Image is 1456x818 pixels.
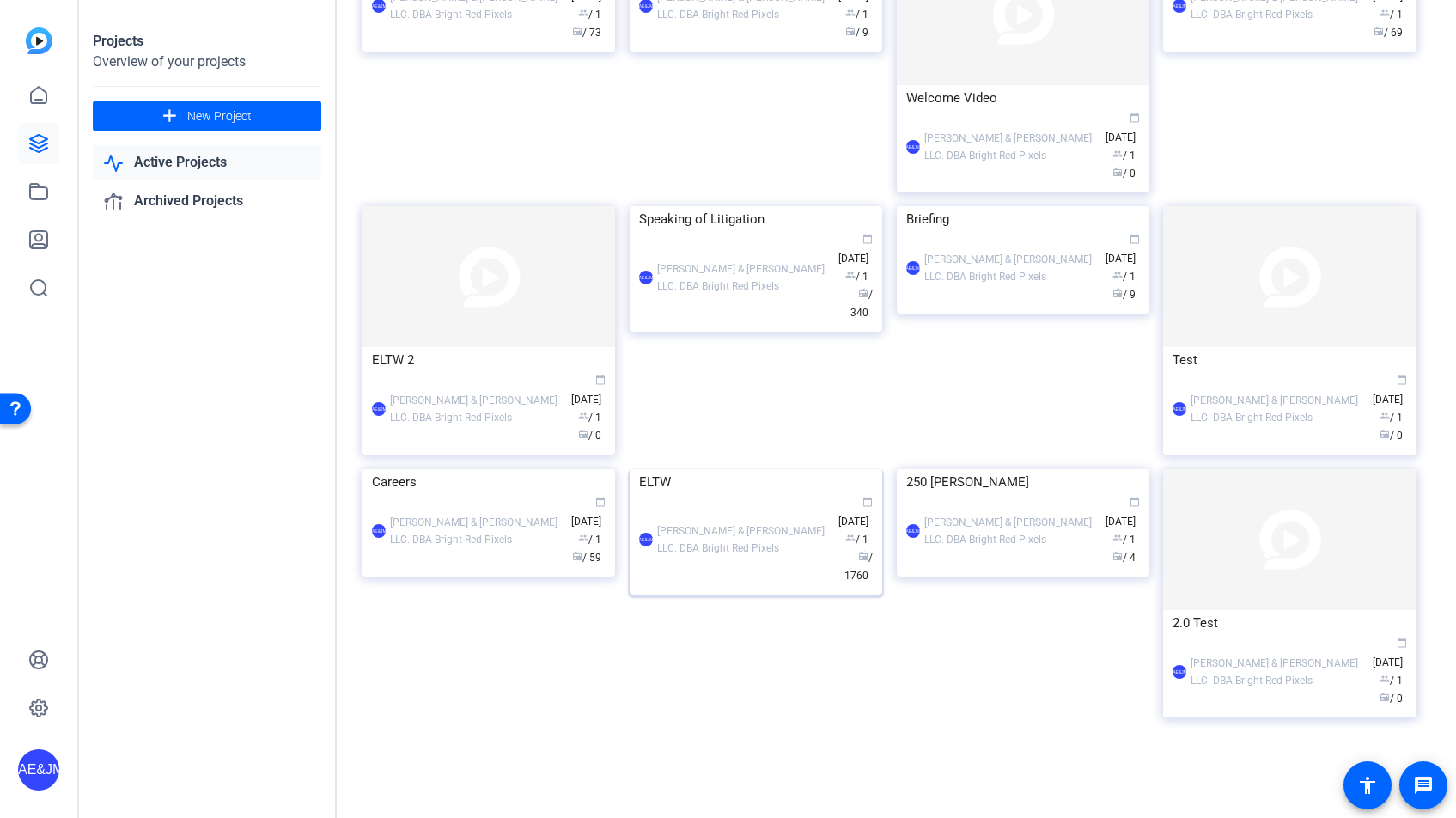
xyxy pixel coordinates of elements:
span: calendar_today [1130,113,1140,123]
div: Speaking of Litigation [639,206,873,232]
div: [PERSON_NAME] & [PERSON_NAME] LLC. DBA Bright Red Pixels [390,392,563,426]
div: AE&JMLDBRP [639,271,653,284]
div: 2.0 Test [1173,610,1406,636]
span: / 69 [1374,27,1403,39]
span: radio [858,551,868,561]
div: Welcome Video [906,85,1140,111]
span: radio [1374,26,1384,36]
span: calendar_today [1130,234,1140,244]
span: group [1112,149,1123,159]
div: Overview of your projects [93,52,321,72]
span: radio [858,288,868,298]
div: [PERSON_NAME] & [PERSON_NAME] LLC. DBA Bright Red Pixels [657,260,830,295]
span: radio [572,26,582,36]
mat-icon: add [159,106,180,127]
span: radio [1112,167,1123,177]
span: group [1112,270,1123,280]
div: [PERSON_NAME] & [PERSON_NAME] LLC. DBA Bright Red Pixels [657,522,830,557]
span: / 1 [1112,271,1136,283]
span: New Project [187,107,252,125]
div: AE&JMLDBRP [906,261,920,275]
span: calendar_today [862,234,873,244]
a: Archived Projects [93,184,321,219]
span: [DATE] [1106,113,1140,143]
span: calendar_today [862,497,873,507]
div: [PERSON_NAME] & [PERSON_NAME] LLC. DBA Bright Red Pixels [924,514,1097,548]
div: AE&JMLDBRP [906,524,920,538]
span: calendar_today [595,497,606,507]
span: radio [1380,429,1390,439]
span: group [578,533,588,543]
span: / 1 [578,412,601,424]
div: [PERSON_NAME] & [PERSON_NAME] LLC. DBA Bright Red Pixels [924,130,1097,164]
mat-icon: message [1413,775,1434,796]
span: radio [1380,692,1390,702]
div: Test [1173,347,1406,373]
span: group [845,8,856,18]
div: AE&JMLDBRP [18,749,59,791]
span: / 9 [1112,289,1136,301]
span: radio [1112,288,1123,298]
span: / 1760 [844,552,873,582]
div: 250 [PERSON_NAME] [906,469,1140,495]
span: / 1 [578,534,601,546]
div: Projects [93,31,321,52]
span: calendar_today [595,375,606,385]
div: AE&JMLDBRP [906,140,920,154]
span: group [1380,674,1390,684]
span: / 0 [578,430,601,442]
span: / 9 [845,27,868,39]
span: group [845,270,856,280]
a: Active Projects [93,145,321,180]
div: ELTW 2 [372,347,606,373]
span: / 0 [1380,693,1403,705]
span: group [1380,8,1390,18]
img: blue-gradient.svg [26,27,52,54]
span: [DATE] [1373,638,1407,668]
span: / 340 [850,289,873,319]
div: Careers [372,469,606,495]
span: calendar_today [1397,375,1407,385]
div: [PERSON_NAME] & [PERSON_NAME] LLC. DBA Bright Red Pixels [1191,655,1363,689]
span: group [578,8,588,18]
span: calendar_today [1397,638,1407,648]
span: / 1 [845,271,868,283]
div: [PERSON_NAME] & [PERSON_NAME] LLC. DBA Bright Red Pixels [1191,392,1363,426]
div: ELTW [639,469,873,495]
span: / 73 [572,27,601,39]
div: AE&JMLDBRP [1173,665,1186,679]
span: [DATE] [838,498,873,528]
span: radio [578,429,588,439]
span: / 1 [845,9,868,21]
span: / 4 [1112,552,1136,564]
span: / 1 [1380,675,1403,687]
span: / 1 [1380,9,1403,21]
div: AE&JMLDBRP [372,524,386,538]
span: group [578,411,588,421]
span: / 0 [1380,430,1403,442]
span: [DATE] [1106,498,1140,528]
span: / 1 [1380,412,1403,424]
mat-icon: accessibility [1357,775,1378,796]
span: / 59 [572,552,601,564]
span: calendar_today [1130,497,1140,507]
div: AE&JMLDBRP [372,402,386,416]
span: / 0 [1112,168,1136,180]
span: radio [845,26,856,36]
div: [PERSON_NAME] & [PERSON_NAME] LLC. DBA Bright Red Pixels [924,251,1097,285]
span: group [845,533,856,543]
div: [PERSON_NAME] & [PERSON_NAME] LLC. DBA Bright Red Pixels [390,514,563,548]
span: radio [572,551,582,561]
span: / 1 [1112,150,1136,162]
span: / 1 [845,534,868,546]
span: [DATE] [571,498,606,528]
span: / 1 [1112,534,1136,546]
button: New Project [93,101,321,131]
span: group [1380,411,1390,421]
div: Briefing [906,206,1140,232]
span: / 1 [578,9,601,21]
div: AE&JMLDBRP [639,533,653,546]
div: AE&JMLDBRP [1173,402,1186,416]
span: group [1112,533,1123,543]
span: radio [1112,551,1123,561]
